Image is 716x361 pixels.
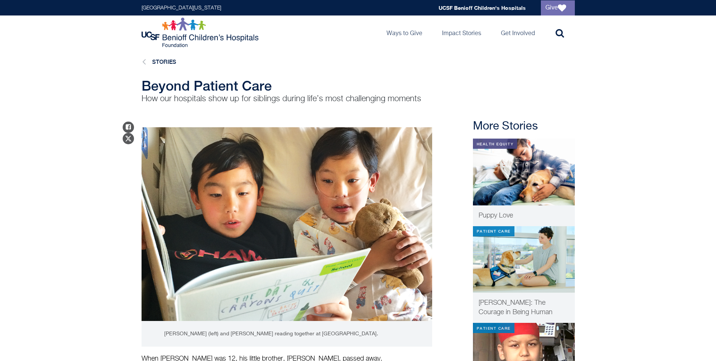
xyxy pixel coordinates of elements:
div: Health Equity [473,139,517,149]
span: [PERSON_NAME]: The Courage in Being Human [479,299,553,316]
img: Sibling Support [142,127,432,321]
a: Get Involved [495,15,541,49]
a: Health Equity Puppy Love [473,139,575,226]
h2: More Stories [473,120,575,133]
img: puppy-love-thumb.png [473,139,575,205]
a: Give [541,0,575,15]
a: Stories [152,59,176,65]
span: Puppy Love [479,212,513,219]
div: Patient Care [473,323,514,333]
figcaption: [PERSON_NAME] (left) and [PERSON_NAME] reading together at [GEOGRAPHIC_DATA]. [142,321,432,347]
a: Impact Stories [436,15,487,49]
span: Beyond Patient Care [142,78,272,94]
a: Ways to Give [380,15,428,49]
p: How our hospitals show up for siblings during life’s most challenging moments [142,93,432,105]
a: Patient Care [PERSON_NAME]: The Courage in Being Human [473,226,575,323]
a: UCSF Benioff Children's Hospitals [439,5,526,11]
img: Logo for UCSF Benioff Children's Hospitals Foundation [142,17,260,48]
a: [GEOGRAPHIC_DATA][US_STATE] [142,5,221,11]
div: Patient Care [473,226,514,236]
img: elena-thumbnail-video-no-button.png [473,226,575,293]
